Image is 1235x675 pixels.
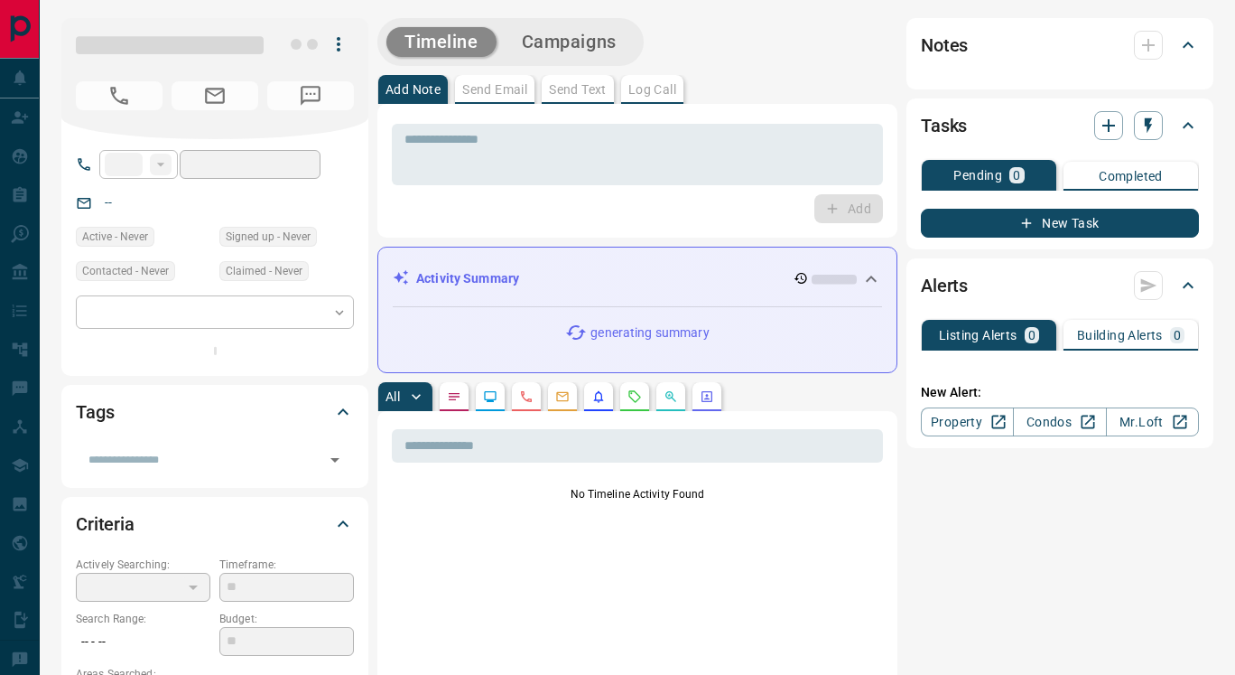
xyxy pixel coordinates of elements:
span: No Number [267,81,354,110]
p: All [385,390,400,403]
a: Condos [1013,408,1106,436]
a: -- [105,195,112,210]
span: Claimed - Never [226,262,302,280]
p: generating summary [590,323,709,342]
p: Building Alerts [1077,329,1163,342]
span: Contacted - Never [82,262,169,280]
p: Completed [1099,170,1163,183]
span: Active - Never [82,228,148,246]
span: No Number [76,81,162,110]
span: Signed up - Never [226,228,311,246]
h2: Notes [921,31,968,60]
button: Timeline [386,27,497,57]
p: Budget: [219,611,354,627]
svg: Requests [627,389,642,404]
h2: Tags [76,398,114,427]
div: Activity Summary [393,262,882,295]
svg: Emails [555,389,570,404]
p: New Alert: [921,383,1199,402]
p: Search Range: [76,611,210,627]
a: Property [921,408,1014,436]
button: Open [322,447,348,473]
h2: Alerts [921,271,968,300]
p: Pending [953,169,1002,182]
p: 0 [1028,329,1035,342]
svg: Notes [447,389,461,404]
h2: Criteria [76,510,135,539]
svg: Agent Actions [700,389,714,404]
svg: Calls [519,389,534,404]
div: Notes [921,23,1199,67]
p: Listing Alerts [939,329,1017,342]
svg: Listing Alerts [591,389,606,404]
svg: Opportunities [664,389,678,404]
p: Activity Summary [416,269,519,288]
div: Tasks [921,104,1199,147]
p: Add Note [385,83,441,96]
h2: Tasks [921,111,967,140]
svg: Lead Browsing Activity [483,389,497,404]
div: Alerts [921,264,1199,307]
p: -- - -- [76,627,210,657]
p: 0 [1174,329,1181,342]
button: Campaigns [504,27,635,57]
a: Mr.Loft [1106,408,1199,436]
p: 0 [1013,169,1020,182]
div: Criteria [76,502,354,546]
p: No Timeline Activity Found [392,486,883,502]
div: Tags [76,390,354,434]
span: No Email [172,81,258,110]
button: New Task [921,209,1199,238]
p: Actively Searching: [76,557,210,573]
p: Timeframe: [219,557,354,573]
